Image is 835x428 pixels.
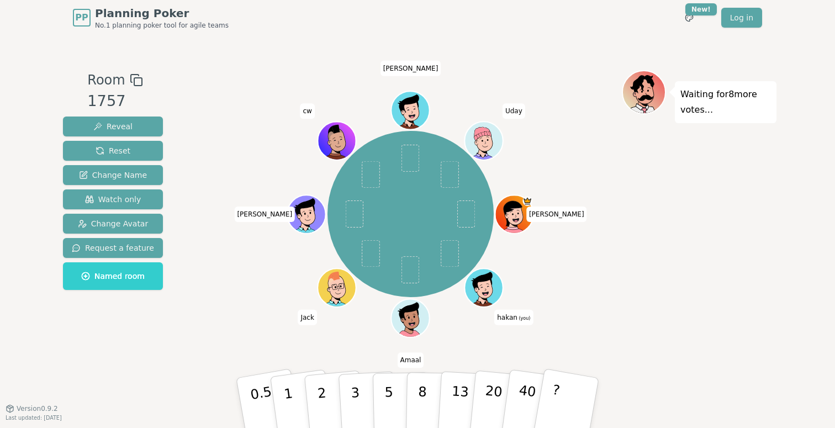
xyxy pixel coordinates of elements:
[526,207,587,222] span: Click to change your name
[685,3,717,15] div: New!
[73,6,229,30] a: PPPlanning PokerNo.1 planning poker tool for agile teams
[95,21,229,30] span: No.1 planning poker tool for agile teams
[75,11,88,24] span: PP
[380,60,441,76] span: Click to change your name
[87,70,125,90] span: Room
[398,352,424,368] span: Click to change your name
[72,242,154,253] span: Request a feature
[466,270,502,305] button: Click to change your avatar
[494,309,533,325] span: Click to change your name
[6,404,58,413] button: Version0.9.2
[63,214,163,234] button: Change Avatar
[63,189,163,209] button: Watch only
[234,207,295,222] span: Click to change your name
[63,165,163,185] button: Change Name
[87,90,142,113] div: 1757
[81,271,145,282] span: Named room
[85,194,141,205] span: Watch only
[503,103,525,119] span: Click to change your name
[523,196,532,205] span: Ian is the host
[6,415,62,421] span: Last updated: [DATE]
[17,404,58,413] span: Version 0.9.2
[680,87,771,118] p: Waiting for 8 more votes...
[93,121,133,132] span: Reveal
[679,8,699,28] button: New!
[63,141,163,161] button: Reset
[721,8,762,28] a: Log in
[96,145,130,156] span: Reset
[300,103,314,119] span: Click to change your name
[63,262,163,290] button: Named room
[63,238,163,258] button: Request a feature
[517,315,531,320] span: (you)
[298,309,316,325] span: Click to change your name
[63,117,163,136] button: Reveal
[95,6,229,21] span: Planning Poker
[79,170,147,181] span: Change Name
[78,218,149,229] span: Change Avatar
